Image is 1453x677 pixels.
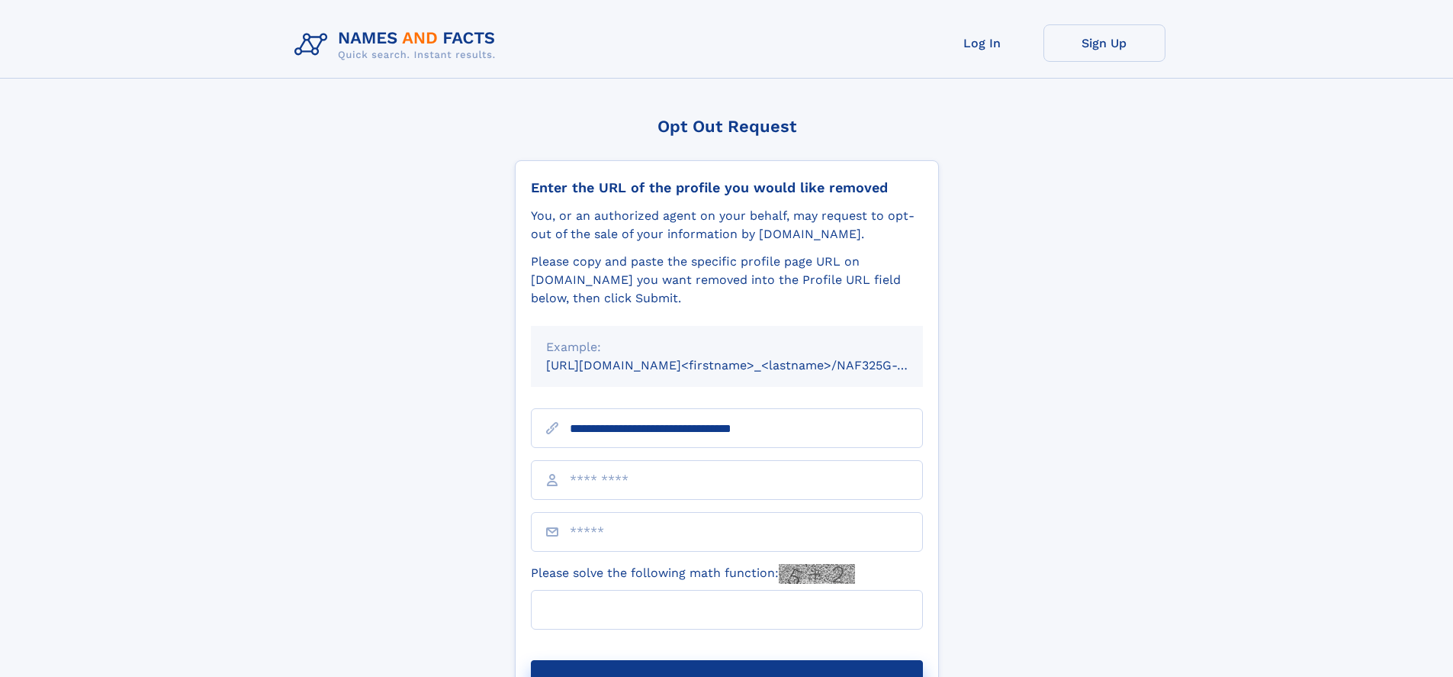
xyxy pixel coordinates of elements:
img: Logo Names and Facts [288,24,508,66]
small: [URL][DOMAIN_NAME]<firstname>_<lastname>/NAF325G-xxxxxxxx [546,358,952,372]
div: Example: [546,338,908,356]
div: You, or an authorized agent on your behalf, may request to opt-out of the sale of your informatio... [531,207,923,243]
div: Opt Out Request [515,117,939,136]
div: Enter the URL of the profile you would like removed [531,179,923,196]
label: Please solve the following math function: [531,564,855,584]
a: Sign Up [1043,24,1165,62]
div: Please copy and paste the specific profile page URL on [DOMAIN_NAME] you want removed into the Pr... [531,253,923,308]
a: Log In [921,24,1043,62]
